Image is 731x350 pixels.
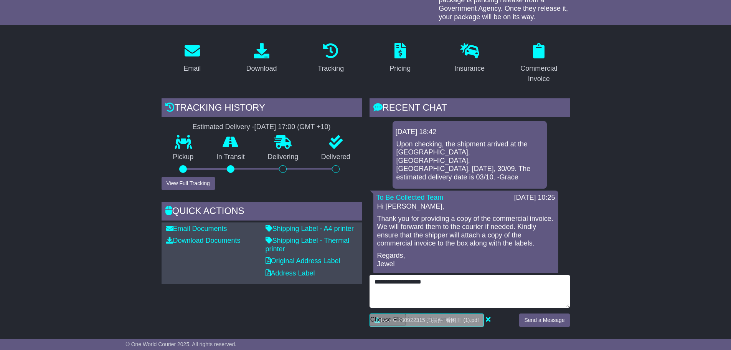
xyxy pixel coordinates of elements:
a: Insurance [449,40,490,76]
span: © One World Courier 2025. All rights reserved. [126,341,237,347]
p: Delivering [256,153,310,161]
div: Email [183,63,201,74]
a: Download [241,40,282,76]
div: Pricing [389,63,411,74]
div: Tracking history [162,98,362,119]
p: Delivered [310,153,362,161]
a: Download Documents [166,237,241,244]
div: Estimated Delivery - [162,123,362,131]
a: Email [178,40,206,76]
a: Original Address Label [266,257,340,265]
p: Regards, Jewel [377,252,554,268]
div: Quick Actions [162,202,362,222]
p: Pickup [162,153,205,161]
a: To Be Collected Team [376,194,444,201]
a: Pricing [384,40,416,76]
div: [DATE] 10:25 [514,194,555,202]
button: View Full Tracking [162,177,215,190]
div: [DATE] 18:42 [396,128,544,136]
div: [DATE] 17:00 (GMT +10) [254,123,331,131]
p: Hi [PERSON_NAME], [377,202,554,211]
div: Insurance [454,63,485,74]
button: Send a Message [519,314,569,327]
div: Download [246,63,277,74]
div: Commercial Invoice [513,63,565,84]
p: Thank you for providing a copy of the commercial invoice. We will forward them to the courier if ... [377,215,554,248]
div: Tracking [318,63,344,74]
a: Commercial Invoice [508,40,570,87]
a: Email Documents [166,225,227,232]
p: In Transit [205,153,256,161]
a: Shipping Label - A4 printer [266,225,354,232]
a: Tracking [313,40,349,76]
p: Upon checking, the shipment arrived at the [GEOGRAPHIC_DATA], [GEOGRAPHIC_DATA], [GEOGRAPHIC_DATA... [396,140,543,182]
a: Shipping Label - Thermal printer [266,237,350,253]
a: Address Label [266,269,315,277]
div: RECENT CHAT [370,98,570,119]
